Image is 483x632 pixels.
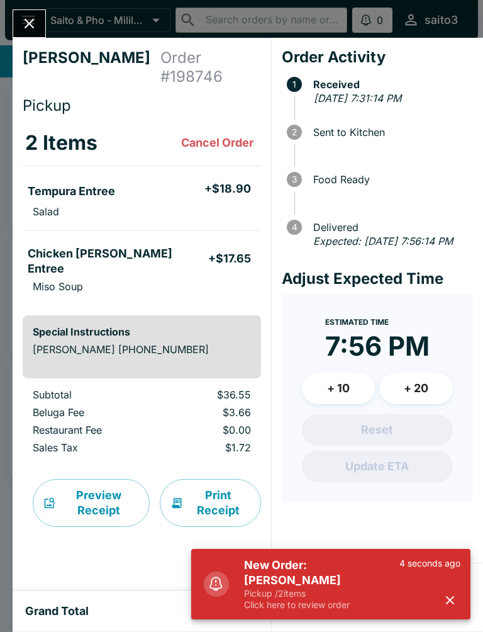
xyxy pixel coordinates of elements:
p: Sales Tax [33,441,147,454]
p: $0.00 [167,424,250,436]
span: Delivered [307,222,473,233]
p: Restaurant Fee [33,424,147,436]
h4: [PERSON_NAME] [23,48,160,86]
h3: 2 Items [25,130,97,155]
span: Pickup [23,96,71,115]
p: [PERSON_NAME] [PHONE_NUMBER] [33,343,251,356]
em: Expected: [DATE] 7:56:14 PM [313,235,453,247]
p: Miso Soup [33,280,83,293]
span: Sent to Kitchen [307,127,473,138]
em: [DATE] 7:31:14 PM [314,92,401,104]
h6: Special Instructions [33,325,251,338]
h4: Order Activity [282,48,473,67]
h4: Order # 198746 [160,48,261,86]
text: 4 [291,222,297,232]
button: Print Receipt [160,479,261,527]
button: Cancel Order [176,130,258,155]
p: Subtotal [33,388,147,401]
text: 2 [292,127,297,137]
h4: Adjust Expected Time [282,269,473,288]
span: Food Ready [307,174,473,185]
button: + 20 [380,373,453,404]
span: Estimated Time [325,317,389,327]
p: $3.66 [167,406,250,419]
p: Beluga Fee [33,406,147,419]
table: orders table [23,388,261,459]
button: Preview Receipt [33,479,150,527]
p: 4 seconds ago [399,558,460,569]
text: 1 [292,79,296,89]
time: 7:56 PM [325,330,430,363]
p: Pickup / 2 items [244,588,399,599]
p: $36.55 [167,388,250,401]
table: orders table [23,120,261,305]
p: Click here to review order [244,599,399,611]
h5: Grand Total [25,604,89,619]
h5: + $17.65 [208,251,251,266]
text: 3 [292,174,297,184]
button: Close [13,10,45,37]
h5: New Order: [PERSON_NAME] [244,558,399,588]
span: Received [307,79,473,90]
h5: + $18.90 [204,181,251,196]
p: $1.72 [167,441,250,454]
h5: Chicken [PERSON_NAME] Entree [28,246,208,276]
h5: Tempura Entree [28,184,115,199]
p: Salad [33,205,59,218]
button: + 10 [302,373,375,404]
